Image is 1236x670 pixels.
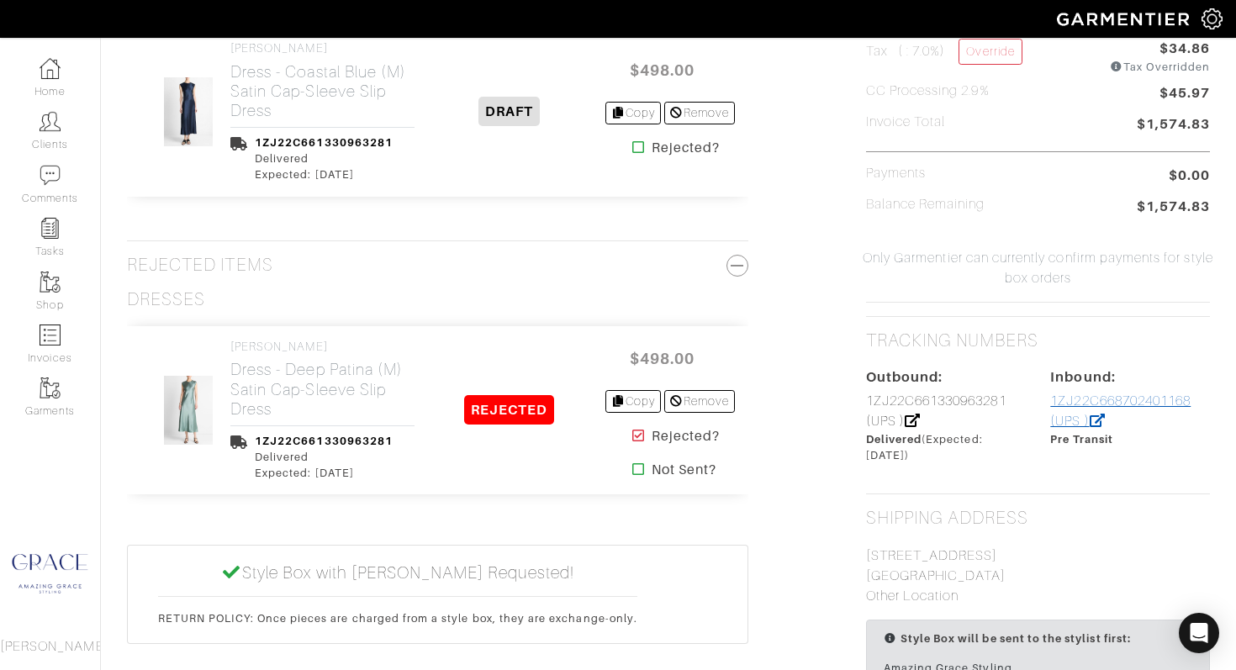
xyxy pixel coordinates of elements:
span: REJECTED [464,395,554,425]
img: 6MgRCJWaz5kfRLCqU8SBpPT5 [163,76,214,147]
div: Tax Overridden [1110,59,1210,75]
span: DRAFT [478,97,540,126]
h2: Shipping Address [866,508,1029,529]
h5: Tax ( : 7.0%) [866,39,1022,68]
h4: [PERSON_NAME] [230,340,415,354]
strong: Rejected? [652,138,720,158]
div: Delivered [255,150,393,166]
h2: Dress - Deep Patina (M) Satin Cap-Sleeve Slip Dress [230,360,415,418]
span: $498.00 [612,52,713,88]
img: orders-icon-0abe47150d42831381b5fb84f609e132dff9fe21cb692f30cb5eec754e2cba89.png [40,324,61,346]
p: [STREET_ADDRESS] [GEOGRAPHIC_DATA] Other Location [866,546,1210,606]
a: 1ZJ22C661330963281 (UPS ) [866,393,1006,429]
h2: Dress - Coastal Blue (M) Satin Cap-Sleeve Slip Dress [230,62,415,120]
a: [PERSON_NAME] Dress - Deep Patina (M)Satin Cap-Sleeve Slip Dress [230,340,415,419]
h2: Tracking numbers [866,330,1039,351]
span: $34.86 [1159,39,1210,59]
span: $498.00 [612,340,713,377]
h4: [PERSON_NAME] [230,41,415,55]
img: garments-icon-b7da505a4dc4fd61783c78ac3ca0ef83fa9d6f193b1c9dc38574b1d14d53ca28.png [40,272,61,293]
div: Inbound: [1050,367,1210,388]
img: dashboard-icon-dbcd8f5a0b271acd01030246c82b418ddd0df26cd7fceb0bd07c9910d44c42f6.png [40,58,61,79]
div: Expected: [DATE] [255,465,393,481]
a: Copy [605,102,662,124]
span: $1,574.83 [1137,197,1210,219]
span: Only Garmentier can currently confirm payments for style box orders [862,248,1214,288]
strong: Not Sent? [652,460,716,480]
a: Remove [664,102,734,124]
span: Pre Transit [1050,433,1113,446]
div: Delivered [255,449,393,465]
h5: Balance Remaining [866,197,985,213]
img: V3ZuNwGrExUzsYVDH6fGkhzr [163,375,214,446]
div: Outbound: [866,367,1026,388]
h5: CC Processing 2.9% [866,83,990,99]
a: [PERSON_NAME] Dress - Coastal Blue (M)Satin Cap-Sleeve Slip Dress [230,41,415,120]
a: 1ZJ22C661330963281 [255,435,393,447]
span: Delivered [866,433,922,446]
img: gear-icon-white-bd11855cb880d31180b6d7d6211b90ccbf57a29d726f0c71d8c61bd08dd39cc2.png [1202,8,1223,29]
img: comment-icon-a0a6a9ef722e966f86d9cbdc48e553b5cf19dbc54f86b18d962a5391bc8f6eb6.png [40,165,61,186]
a: Override [959,39,1022,65]
img: garmentier-logo-header-white-b43fb05a5012e4ada735d5af1a66efaba907eab6374d6393d1fbf88cb4ef424d.png [1048,4,1202,34]
strong: Rejected? [652,426,720,446]
a: 1ZJ22C661330963281 [255,136,393,149]
img: garments-icon-b7da505a4dc4fd61783c78ac3ca0ef83fa9d6f193b1c9dc38574b1d14d53ca28.png [40,377,61,398]
a: 1ZJ22C668702401168 (UPS ) [1050,393,1191,429]
span: Style Box will be sent to the stylist first: [901,632,1131,645]
h5: Invoice Total [866,114,946,130]
h3: Rejected Items [127,255,748,276]
a: Remove [664,390,734,413]
img: clients-icon-6bae9207a08558b7cb47a8932f037763ab4055f8c8b6bfacd5dc20c3e0201464.png [40,111,61,132]
img: reminder-icon-8004d30b9f0a5d33ae49ab947aed9ed385cf756f9e5892f1edd6e32f2345188e.png [40,218,61,239]
h5: Style Box with [PERSON_NAME] Requested! [158,562,637,583]
span: $1,574.83 [1137,114,1210,137]
div: Open Intercom Messenger [1179,613,1219,653]
span: $0.00 [1169,166,1210,186]
h3: Dresses [127,289,205,310]
p: RETURN POLICY: Once pieces are charged from a style box, they are exchange-only. [158,610,637,626]
span: $45.97 [1159,83,1210,106]
div: Expected: [DATE] [255,166,393,182]
div: (Expected: [DATE]) [866,431,1026,463]
h5: Payments [866,166,926,182]
a: Copy [605,390,662,413]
